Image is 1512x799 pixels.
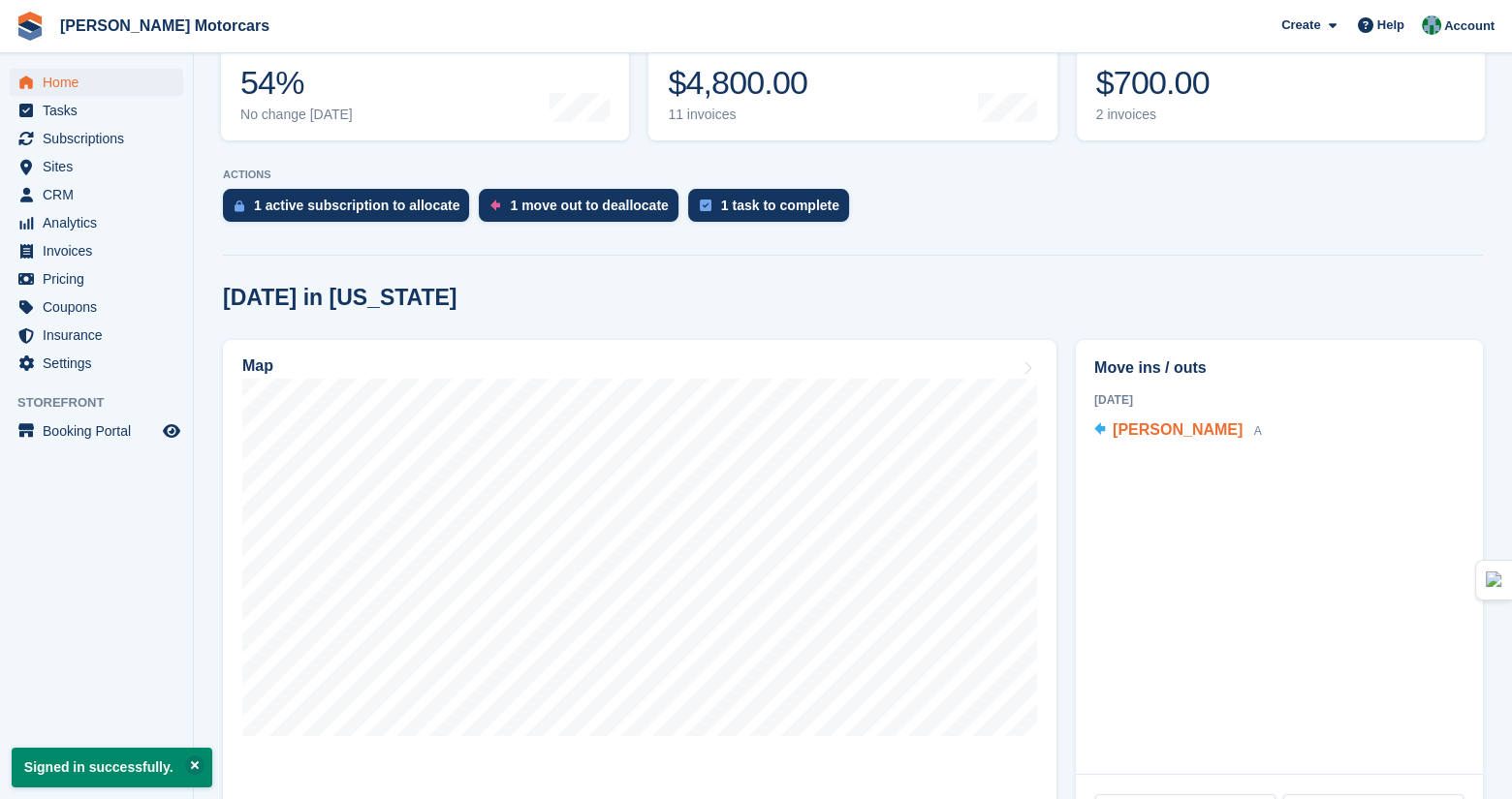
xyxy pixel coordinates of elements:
a: 1 active subscription to allocate [223,189,479,231]
div: $4,800.00 [668,63,812,103]
a: 1 task to complete [688,189,859,231]
span: CRM [43,181,159,208]
img: task-75834270c22a3079a89374b754ae025e5fb1db73e45f91037f5363f120a921f8.svg [700,200,711,211]
span: Analytics [43,209,159,236]
img: active_subscription_to_allocate_icon-d502201f5373d7db506a760aba3b589e785aa758c864c3986d89f69b8ff3... [235,200,244,212]
div: 1 task to complete [721,198,839,213]
a: [PERSON_NAME] A [1094,418,1262,444]
div: $700.00 [1096,63,1229,103]
div: [DATE] [1094,391,1465,409]
span: Help [1377,15,1404,35]
div: 11 invoices [668,107,812,123]
span: Account [1444,16,1495,36]
span: Booking Portal [43,417,159,445]
span: [PERSON_NAME] [1113,421,1243,438]
span: Insurance [43,322,159,349]
span: Tasks [43,97,159,124]
span: Sites [43,153,159,180]
a: [PERSON_NAME] Motorcars [52,10,277,42]
div: 1 active subscription to allocate [254,198,459,213]
img: stora-icon-8386f47178a22dfd0bd8f6a31ec36ba5ce8667c1dd55bd0f319d3a0aa187defe.svg [16,12,45,41]
a: menu [10,417,183,445]
img: Tina Ricks [1422,15,1441,35]
span: Invoices [43,237,159,264]
a: 1 move out to deallocate [479,189,687,231]
a: menu [10,265,183,292]
a: Preview store [160,419,183,443]
span: Pricing [43,265,159,292]
a: menu [10,125,183,152]
a: menu [10,322,183,349]
a: menu [10,69,183,96]
p: Signed in successfully. [12,748,212,787]
div: 54% [240,63,353,103]
p: ACTIONS [223,169,1483,181]
a: Occupancy 54% No change [DATE] [221,17,629,140]
span: Settings [43,350,159,377]
div: 2 invoices [1096,107,1229,123]
span: Storefront [17,393,193,413]
h2: Map [242,357,273,375]
a: menu [10,209,183,236]
a: menu [10,293,183,321]
img: Detect Auto [1486,571,1503,589]
a: menu [10,181,183,208]
img: move_outs_to_deallocate_icon-f764333ba52eb49d3ac5e1228854f67142a1ed5810a6f6cc68b1a99e826820c5.svg [490,200,500,211]
span: Subscriptions [43,125,159,152]
a: menu [10,237,183,264]
span: Create [1281,15,1320,35]
span: A [1254,424,1262,438]
h2: Move ins / outs [1094,356,1465,380]
a: Awaiting payment $700.00 2 invoices [1077,17,1485,140]
span: Home [43,69,159,96]
a: menu [10,350,183,377]
a: menu [10,97,183,124]
div: 1 move out to deallocate [510,198,668,213]
div: No change [DATE] [240,107,353,123]
span: Coupons [43,293,159,321]
h2: [DATE] in [US_STATE] [223,285,457,311]
a: Month-to-date sales $4,800.00 11 invoices [648,17,1056,140]
a: menu [10,153,183,180]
